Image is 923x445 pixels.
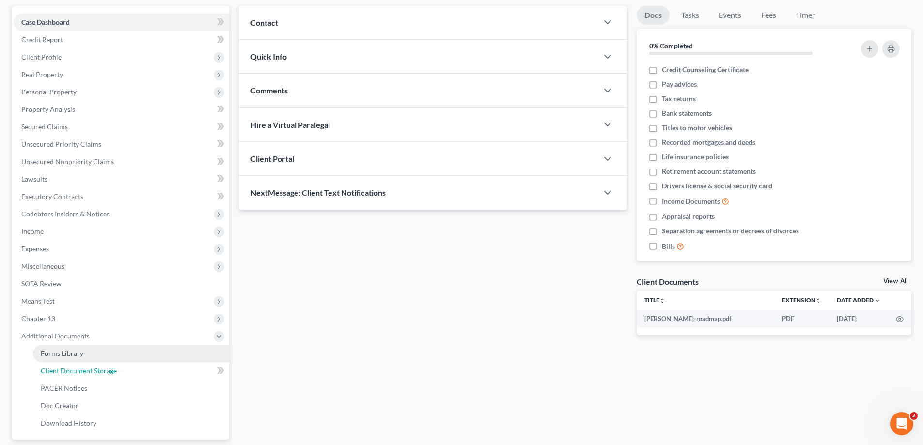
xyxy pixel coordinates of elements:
a: PACER Notices [33,380,229,397]
span: Credit Report [21,35,63,44]
a: Executory Contracts [14,188,229,205]
a: Secured Claims [14,118,229,136]
span: Real Property [21,70,63,78]
a: Client Document Storage [33,362,229,380]
span: NextMessage: Client Text Notifications [250,188,386,197]
a: Fees [753,6,784,25]
iframe: Intercom live chat [890,412,913,435]
a: Timer [788,6,823,25]
span: Titles to motor vehicles [662,123,732,133]
a: SOFA Review [14,275,229,292]
td: PDF [774,310,829,327]
a: Doc Creator [33,397,229,414]
span: Client Document Storage [41,367,117,375]
span: Income [21,227,44,235]
span: Doc Creator [41,401,78,410]
span: Life insurance policies [662,152,729,162]
span: Unsecured Nonpriority Claims [21,157,114,166]
span: Separation agreements or decrees of divorces [662,226,799,236]
span: Unsecured Priority Claims [21,140,101,148]
a: Date Added expand_more [837,296,880,304]
i: unfold_more [659,298,665,304]
span: Bills [662,242,675,251]
div: Client Documents [637,276,699,287]
span: Client Portal [250,154,294,163]
i: unfold_more [815,298,821,304]
span: Drivers license & social security card [662,181,772,191]
td: [PERSON_NAME]-roadmap.pdf [637,310,774,327]
span: Appraisal reports [662,212,715,221]
a: Tasks [673,6,707,25]
a: Extensionunfold_more [782,296,821,304]
span: Hire a Virtual Paralegal [250,120,330,129]
span: Property Analysis [21,105,75,113]
span: Comments [250,86,288,95]
span: Quick Info [250,52,287,61]
a: Titleunfold_more [644,296,665,304]
a: Forms Library [33,345,229,362]
a: Unsecured Nonpriority Claims [14,153,229,170]
a: Download History [33,414,229,432]
span: Miscellaneous [21,262,64,270]
span: Tax returns [662,94,696,104]
a: Events [711,6,749,25]
i: expand_more [875,298,880,304]
span: Download History [41,419,96,427]
span: Retirement account statements [662,167,756,176]
span: 2 [910,412,918,420]
span: Secured Claims [21,123,68,131]
a: View All [883,278,907,285]
a: Docs [637,6,670,25]
span: Bank statements [662,108,712,118]
span: Credit Counseling Certificate [662,65,749,75]
span: Lawsuits [21,175,47,183]
span: Pay advices [662,79,697,89]
a: Unsecured Priority Claims [14,136,229,153]
span: SOFA Review [21,279,62,288]
span: Means Test [21,297,55,305]
span: Contact [250,18,278,27]
span: Codebtors Insiders & Notices [21,210,110,218]
span: Forms Library [41,349,83,357]
td: [DATE] [829,310,888,327]
span: Additional Documents [21,332,90,340]
span: PACER Notices [41,384,87,392]
a: Credit Report [14,31,229,48]
span: Expenses [21,245,49,253]
strong: 0% Completed [649,42,693,50]
a: Lawsuits [14,170,229,188]
a: Case Dashboard [14,14,229,31]
span: Client Profile [21,53,62,61]
span: Case Dashboard [21,18,70,26]
a: Property Analysis [14,101,229,118]
span: Recorded mortgages and deeds [662,138,755,147]
span: Executory Contracts [21,192,83,200]
span: Chapter 13 [21,314,55,322]
span: Personal Property [21,88,77,96]
span: Income Documents [662,197,720,206]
